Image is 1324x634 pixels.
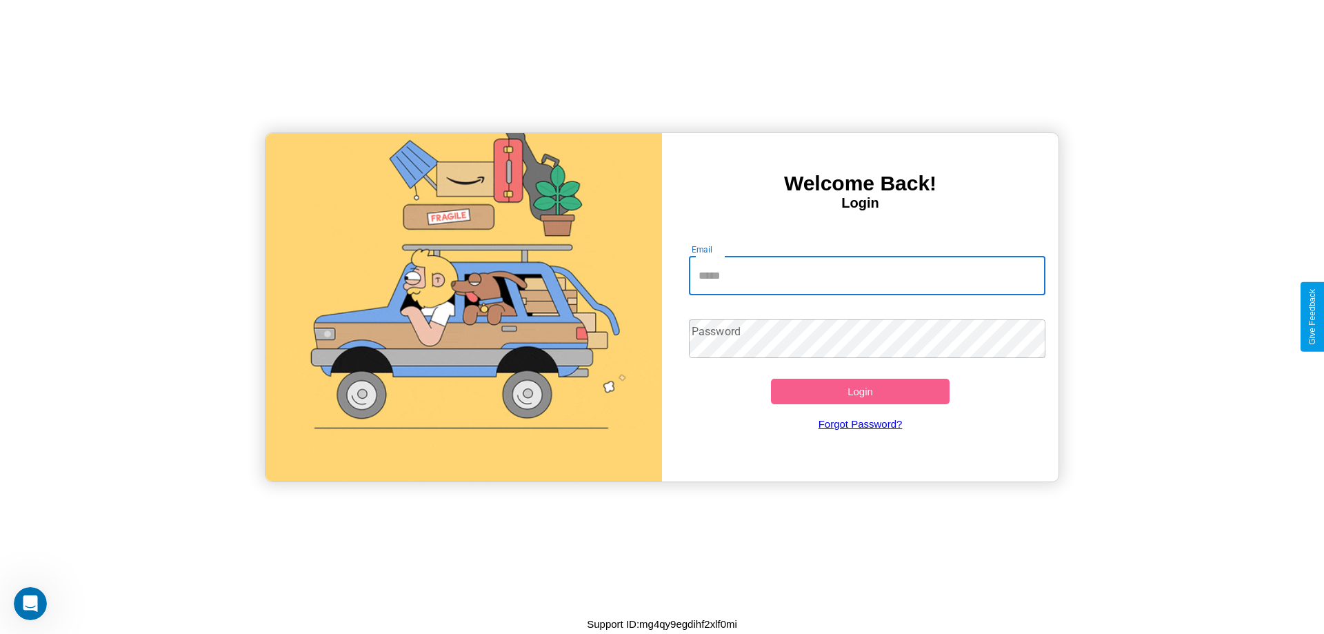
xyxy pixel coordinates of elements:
[682,404,1039,444] a: Forgot Password?
[265,133,662,482] img: gif
[587,615,737,633] p: Support ID: mg4qy9egdihf2xlf0mi
[692,244,713,255] label: Email
[14,587,47,620] iframe: Intercom live chat
[771,379,950,404] button: Login
[662,172,1059,195] h3: Welcome Back!
[1307,289,1317,345] div: Give Feedback
[662,195,1059,211] h4: Login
